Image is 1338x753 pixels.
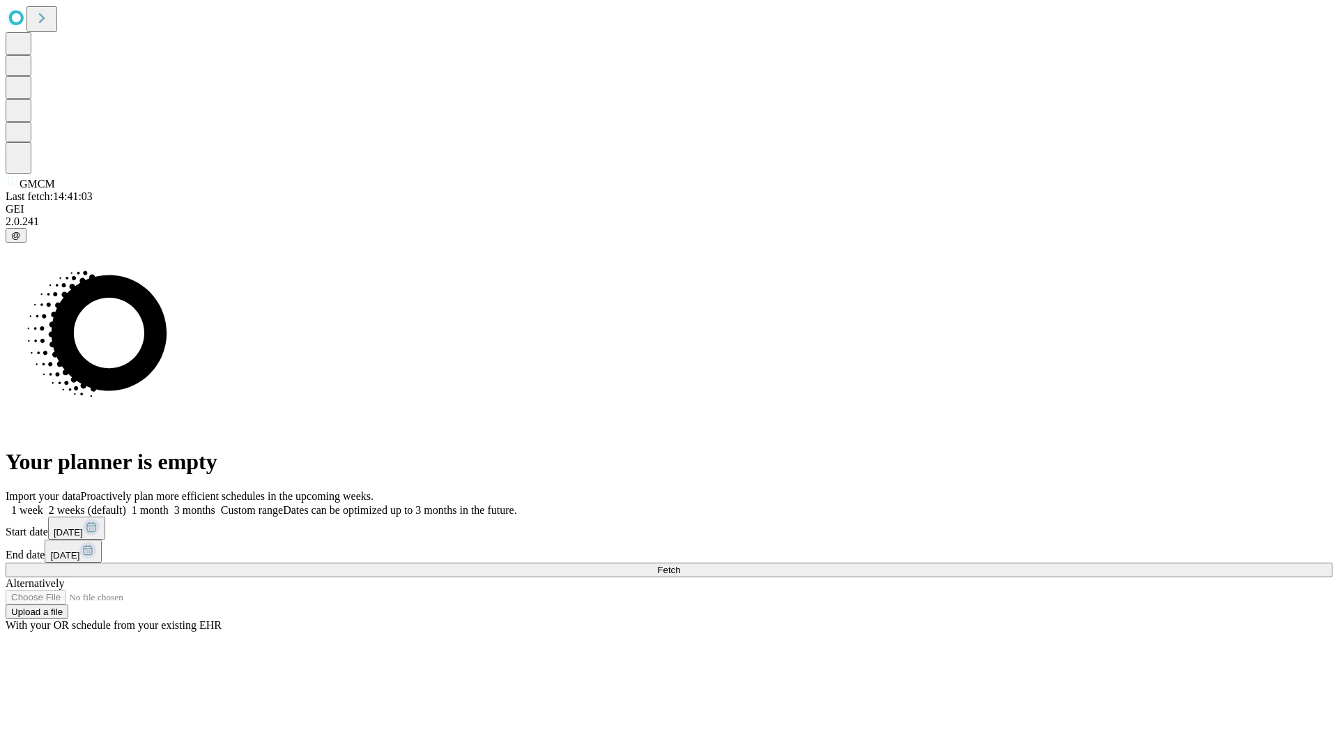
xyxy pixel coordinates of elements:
[6,604,68,619] button: Upload a file
[6,228,26,243] button: @
[657,565,680,575] span: Fetch
[45,540,102,563] button: [DATE]
[6,577,64,589] span: Alternatively
[283,504,516,516] span: Dates can be optimized up to 3 months in the future.
[54,527,83,538] span: [DATE]
[6,215,1332,228] div: 2.0.241
[81,490,374,502] span: Proactively plan more efficient schedules in the upcoming weeks.
[48,517,105,540] button: [DATE]
[6,449,1332,475] h1: Your planner is empty
[11,504,43,516] span: 1 week
[6,203,1332,215] div: GEI
[6,619,222,631] span: With your OR schedule from your existing EHR
[221,504,283,516] span: Custom range
[49,504,126,516] span: 2 weeks (default)
[50,550,79,561] span: [DATE]
[11,230,21,241] span: @
[132,504,169,516] span: 1 month
[6,517,1332,540] div: Start date
[6,190,93,202] span: Last fetch: 14:41:03
[20,178,55,190] span: GMCM
[6,563,1332,577] button: Fetch
[6,540,1332,563] div: End date
[6,490,81,502] span: Import your data
[174,504,215,516] span: 3 months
